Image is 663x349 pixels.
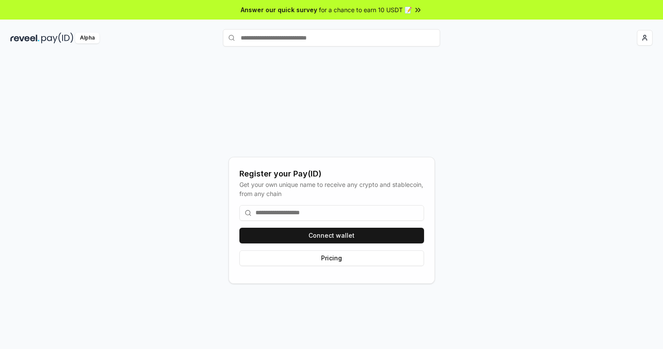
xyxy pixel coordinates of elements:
div: Get your own unique name to receive any crypto and stablecoin, from any chain [239,180,424,198]
button: Pricing [239,250,424,266]
span: Answer our quick survey [241,5,317,14]
button: Connect wallet [239,228,424,243]
img: reveel_dark [10,33,40,43]
div: Register your Pay(ID) [239,168,424,180]
span: for a chance to earn 10 USDT 📝 [319,5,412,14]
div: Alpha [75,33,99,43]
img: pay_id [41,33,73,43]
